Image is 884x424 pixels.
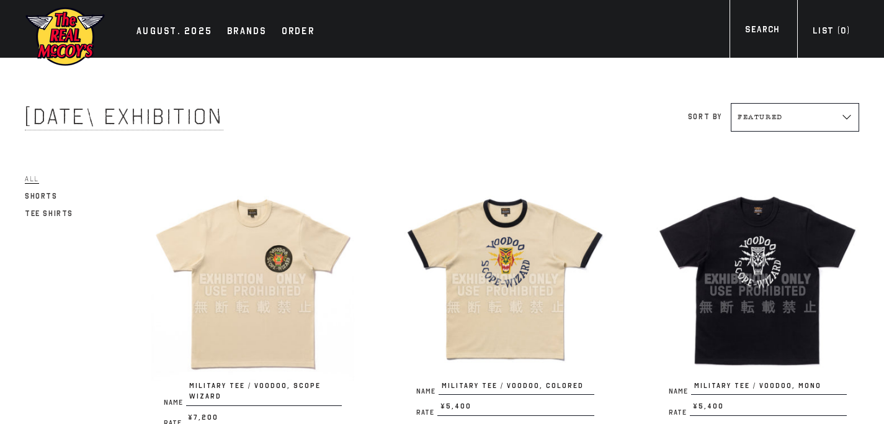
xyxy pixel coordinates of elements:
span: Rate [669,409,690,416]
span: Shorts [25,192,58,201]
span: ¥5,400 [437,401,594,416]
span: ¥5,400 [690,401,847,416]
div: AUGUST. 2025 [136,24,212,41]
span: Rate [416,409,437,416]
span: MILITARY TEE / VOODOO, MONO [691,381,847,395]
label: Sort by [688,112,722,121]
div: Search [745,23,779,40]
a: List (0) [797,24,865,41]
span: MILITARY TEE / VOODOO, COLORED [439,381,594,395]
span: Tee Shirts [25,209,73,218]
span: [DATE] Exhibition [25,103,223,130]
img: MILITARY TEE / VOODOO, COLORED [404,178,607,381]
a: Shorts [25,189,58,204]
img: MILITARY TEE / VOODOO, MONO [656,178,859,381]
span: MILITARY TEE / VOODOO, SCOPE WIZARD [186,381,342,406]
a: Order [275,24,321,41]
span: All [25,174,39,184]
a: Tee Shirts [25,206,73,221]
span: Name [164,399,186,406]
div: Brands [227,24,267,41]
img: MILITARY TEE / VOODOO, SCOPE WIZARD [151,178,354,381]
span: Name [669,388,691,395]
div: List ( ) [813,24,850,41]
a: All [25,171,39,186]
div: Order [282,24,315,41]
span: 0 [841,25,846,36]
span: Name [416,388,439,395]
a: AUGUST. 2025 [130,24,218,41]
img: mccoys-exhibition [25,6,105,67]
a: Search [730,23,795,40]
